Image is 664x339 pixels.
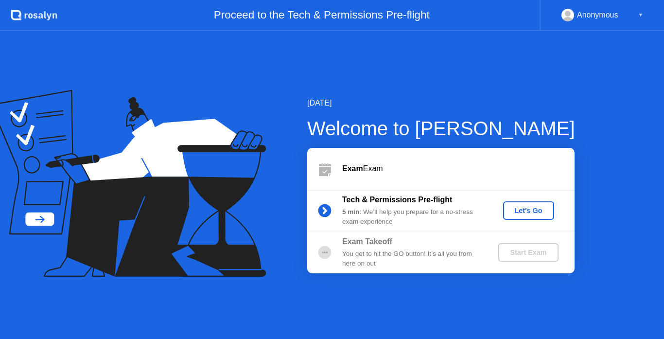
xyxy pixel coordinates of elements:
[342,163,575,175] div: Exam
[502,249,554,256] div: Start Exam
[307,97,575,109] div: [DATE]
[342,196,452,204] b: Tech & Permissions Pre-flight
[342,237,392,246] b: Exam Takeoff
[342,208,360,215] b: 5 min
[307,114,575,143] div: Welcome to [PERSON_NAME]
[507,207,550,214] div: Let's Go
[498,243,558,262] button: Start Exam
[342,249,482,269] div: You get to hit the GO button! It’s all you from here on out
[638,9,643,21] div: ▼
[503,201,554,220] button: Let's Go
[577,9,618,21] div: Anonymous
[342,164,363,173] b: Exam
[342,207,482,227] div: : We’ll help you prepare for a no-stress exam experience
